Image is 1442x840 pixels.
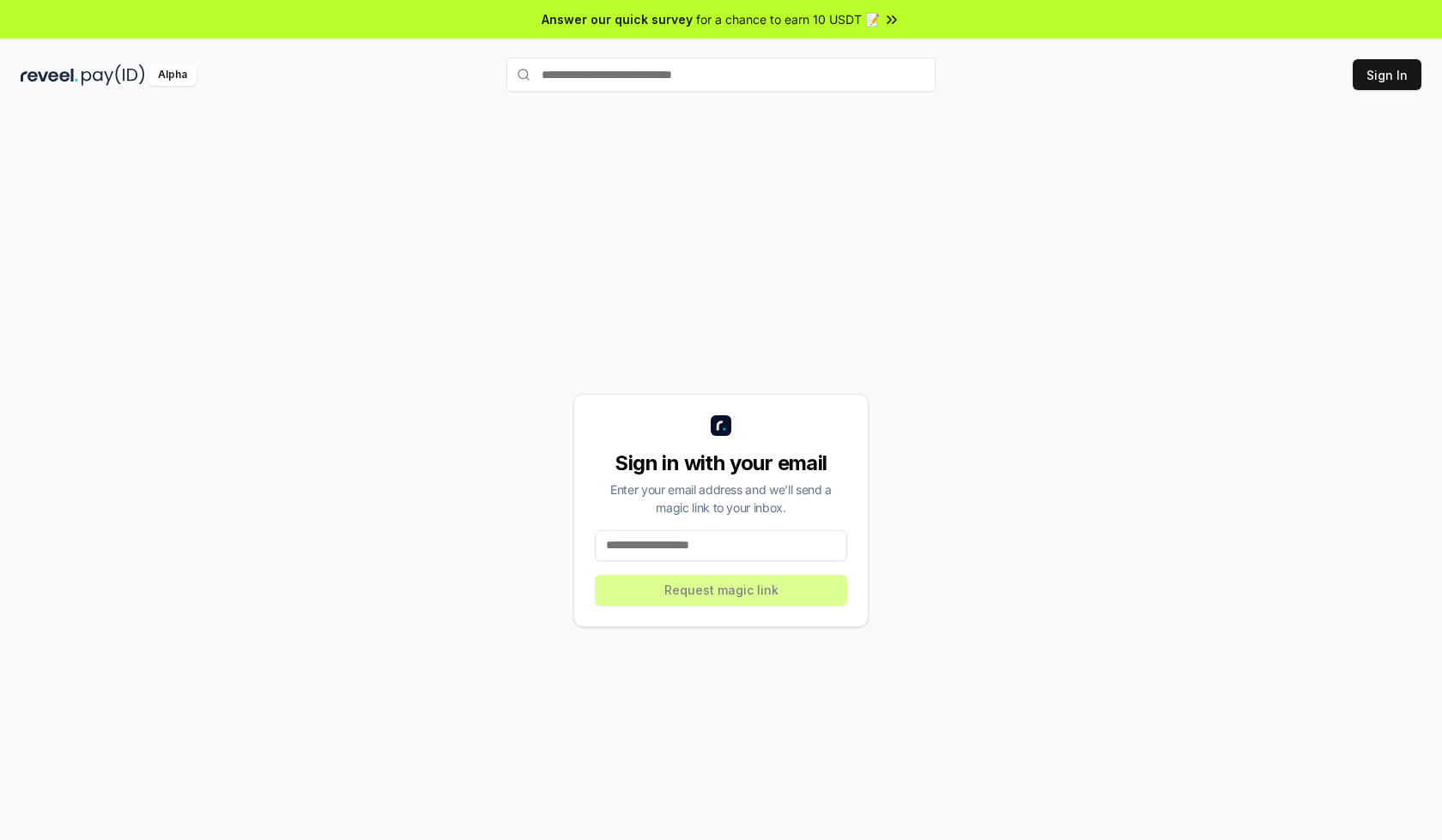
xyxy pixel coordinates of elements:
[148,64,197,86] div: Alpha
[711,415,731,436] img: logo_small
[82,64,145,86] img: pay_id
[21,64,78,86] img: reveel_dark
[696,10,880,28] span: for a chance to earn 10 USDT 📝
[542,10,693,28] span: Answer our quick survey
[595,450,847,477] div: Sign in with your email
[1353,59,1421,90] button: Sign In
[595,480,847,517] div: Enter your email address and we’ll send a magic link to your inbox.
